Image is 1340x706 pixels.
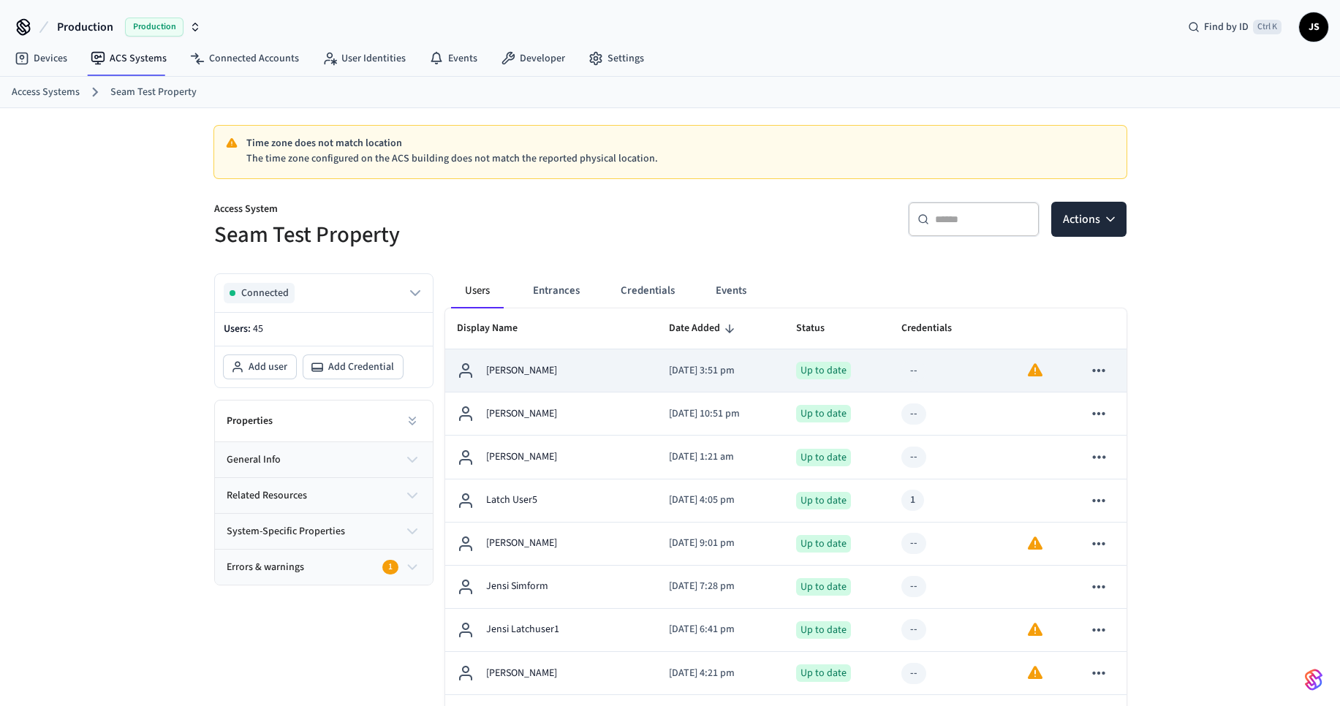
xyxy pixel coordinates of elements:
div: 1 [910,493,915,508]
div: Up to date [796,449,851,466]
a: Devices [3,45,79,72]
p: [PERSON_NAME] [486,449,557,465]
div: 1 [382,560,398,574]
a: Access Systems [12,85,80,100]
p: [PERSON_NAME] [486,536,557,551]
a: Seam Test Property [110,85,197,100]
span: 45 [253,322,263,336]
a: Settings [577,45,656,72]
button: Add user [224,355,296,379]
span: Status [796,317,844,340]
button: Add Credential [303,355,403,379]
span: related resources [227,488,307,504]
span: Production [125,18,183,37]
div: -- [910,666,917,681]
div: Up to date [796,362,851,379]
button: Actions [1051,202,1127,237]
span: Find by ID [1204,20,1249,34]
a: ACS Systems [79,45,178,72]
p: [PERSON_NAME] [486,666,557,681]
span: Ctrl K [1253,20,1282,34]
span: Connected [241,286,289,300]
p: Time zone does not match location [246,136,1115,151]
button: system-specific properties [215,514,433,549]
div: -- [910,406,917,422]
h2: Properties [227,414,273,428]
p: [DATE] 3:51 pm [669,363,773,379]
button: Connected [224,283,424,303]
div: Up to date [796,535,851,553]
span: Production [57,18,113,36]
p: The time zone configured on the ACS building does not match the reported physical location. [246,151,1115,167]
div: Up to date [796,664,851,682]
p: [PERSON_NAME] [486,406,557,422]
button: general info [215,442,433,477]
span: Date Added [669,317,739,340]
span: system-specific properties [227,524,345,539]
p: [DATE] 10:51 pm [669,406,773,422]
span: Add user [249,360,287,374]
p: Jensi Simform [486,579,548,594]
button: Entrances [521,273,591,308]
p: [DATE] 1:21 am [669,449,773,465]
span: Display Name [457,317,537,340]
button: Users [451,273,504,308]
div: Up to date [796,405,851,422]
p: [DATE] 9:01 pm [669,536,773,551]
div: -- [910,622,917,637]
div: Up to date [796,578,851,596]
p: [PERSON_NAME] [486,363,557,379]
p: Jensi Latchuser1 [486,622,559,637]
p: Latch User5 [486,493,537,508]
div: -- [910,449,917,465]
p: [DATE] 4:05 pm [669,493,773,508]
img: SeamLogoGradient.69752ec5.svg [1305,668,1322,691]
button: Events [704,273,758,308]
div: -- [910,363,917,379]
button: Errors & warnings1 [215,550,433,585]
a: Events [417,45,489,72]
p: [DATE] 4:21 pm [669,666,773,681]
button: related resources [215,478,433,513]
div: Up to date [796,621,851,639]
button: Credentials [609,273,686,308]
p: Access System [214,202,662,220]
span: Credentials [901,317,971,340]
div: Find by IDCtrl K [1176,14,1293,40]
a: Connected Accounts [178,45,311,72]
div: -- [910,536,917,551]
span: JS [1301,14,1327,40]
a: Developer [489,45,577,72]
a: User Identities [311,45,417,72]
div: Up to date [796,492,851,509]
span: general info [227,452,281,468]
p: [DATE] 6:41 pm [669,622,773,637]
p: [DATE] 7:28 pm [669,579,773,594]
span: Errors & warnings [227,560,304,575]
span: Add Credential [328,360,394,374]
p: Users: [224,322,424,337]
div: -- [910,579,917,594]
button: JS [1299,12,1328,42]
h5: Seam Test Property [214,220,662,250]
